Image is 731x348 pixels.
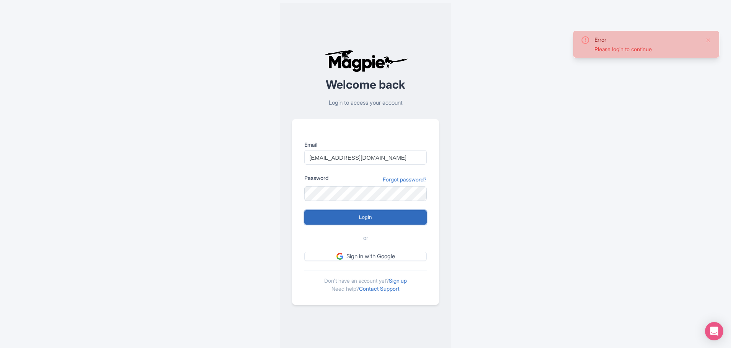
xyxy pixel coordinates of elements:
[292,78,439,91] h2: Welcome back
[595,45,699,53] div: Please login to continue
[304,174,328,182] label: Password
[336,253,343,260] img: google.svg
[304,270,427,293] div: Don't have an account yet? Need help?
[323,49,409,72] img: logo-ab69f6fb50320c5b225c76a69d11143b.png
[304,150,427,165] input: you@example.com
[383,175,427,183] a: Forgot password?
[389,277,407,284] a: Sign up
[304,252,427,261] a: Sign in with Google
[292,99,439,107] p: Login to access your account
[705,322,723,340] div: Open Intercom Messenger
[595,36,699,44] div: Error
[705,36,712,45] button: Close
[304,210,427,225] input: Login
[363,234,368,243] span: or
[359,285,400,292] a: Contact Support
[304,141,427,149] label: Email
